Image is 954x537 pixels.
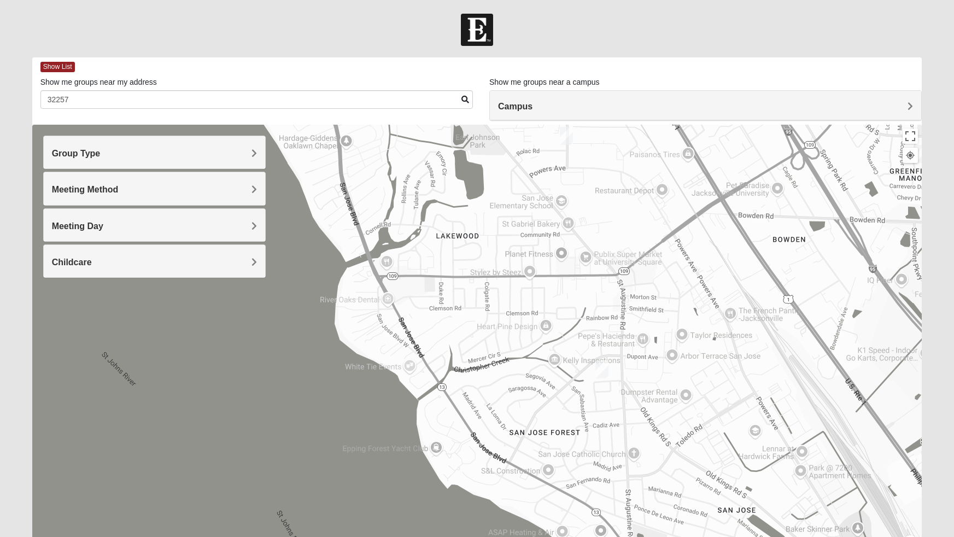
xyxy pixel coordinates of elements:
[489,77,600,87] label: Show me groups near a campus
[52,185,119,194] span: Meeting Method
[44,209,265,241] div: Meeting Day
[52,221,103,231] span: Meeting Day
[903,148,918,163] button: Your Location
[591,356,613,383] div: Mixed Mann 32217
[44,136,265,168] div: Group Type
[40,90,473,109] input: Address
[44,245,265,277] div: Childcare
[498,102,532,111] span: Campus
[52,149,101,158] span: Group Type
[52,258,92,267] span: Childcare
[490,91,921,120] div: Campus
[40,62,75,72] span: Show List
[903,129,918,144] button: Toggle fullscreen view
[910,141,932,167] div: Mixed Hunt 32216
[555,122,577,149] div: Mixed Brown 32207
[40,77,157,87] label: Show me groups near my address
[461,14,493,46] img: Church of Eleven22 Logo
[44,172,265,205] div: Meeting Method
